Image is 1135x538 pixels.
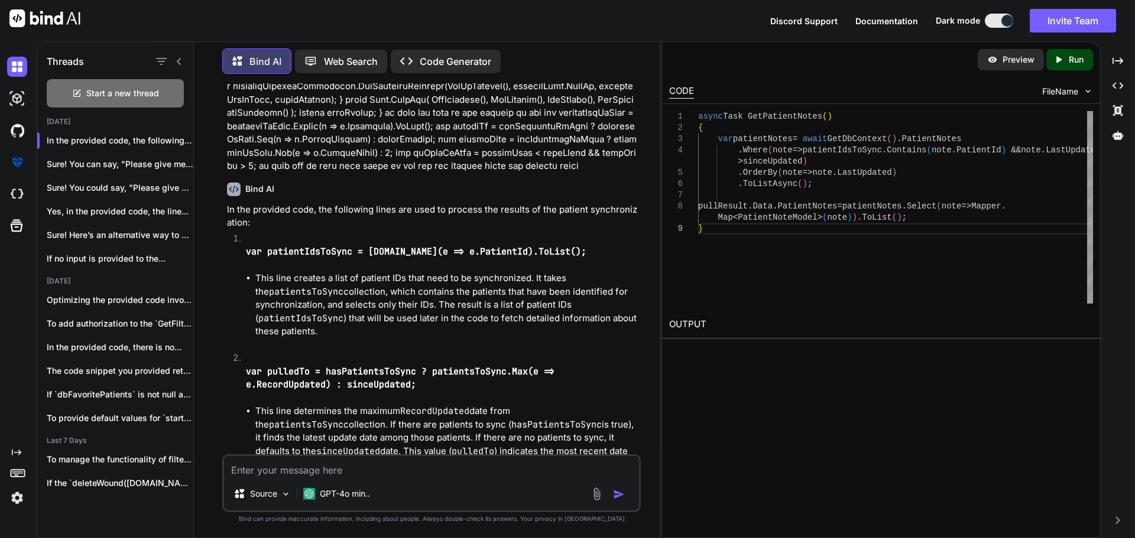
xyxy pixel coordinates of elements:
span: > [738,156,742,166]
p: To manage the functionality of filtering patient... [47,454,193,465]
img: githubDark [7,120,27,141]
span: ToList [862,213,891,222]
span: await [802,134,827,144]
img: GPT-4o mini [303,488,315,500]
div: 5 [669,167,683,178]
code: patientsToSync [269,286,343,298]
span: . [1001,201,1006,211]
li: This line creates a list of patient IDs that need to be synchronized. It takes the collection, wh... [255,272,638,338]
h1: Threads [47,54,84,69]
span: note [782,168,802,177]
span: ( [767,145,772,155]
span: OrderBy [742,168,777,177]
div: 8 [669,201,683,212]
span: < [732,213,737,222]
span: sinceUpdated [742,156,802,166]
div: 4 [669,145,683,156]
span: ( [797,179,802,188]
span: . [901,201,906,211]
span: = [792,134,797,144]
span: . [857,213,862,222]
span: . [738,168,742,177]
span: patientNotes [842,201,901,211]
code: var patientIdsToSync = [DOMAIN_NAME](e => e.PatientId).ToList(); [246,246,586,257]
span: ( [822,112,827,121]
h2: [DATE] [37,276,193,286]
p: Yes, in the provided code, the line... [47,206,193,217]
img: darkAi-studio [7,89,27,109]
img: settings [7,488,27,508]
p: Sure! You can say, "Please give me a few... [47,158,193,170]
span: Discord Support [770,16,838,26]
span: pullResult [698,201,748,211]
button: Discord Support [770,15,838,27]
p: Sure! You could say, "Please give me... [47,182,193,194]
span: ) [891,168,896,177]
span: . [773,201,777,211]
span: Where [742,145,767,155]
p: In the provided code, there is no... [47,341,193,353]
span: ) [1001,145,1006,155]
p: If `dbFavoritePatients` is not null and you're... [47,389,193,400]
span: LastUpdated [1046,145,1100,155]
span: ) [852,213,857,222]
span: ( [777,168,782,177]
span: PatientNoteModel [738,213,817,222]
span: . [1040,145,1045,155]
span: ( [936,201,941,211]
span: PatientNotes [901,134,961,144]
p: Bind can provide inaccurate information, including about people. Always double-check its answers.... [222,514,641,523]
li: This line determines the maximum date from the collection. If there are patients to sync ( is tru... [255,405,638,471]
h6: Bind AI [245,183,274,195]
img: cloudideIcon [7,184,27,204]
code: var pulledTo = hasPatientsToSync ? patientsToSync.Max(e => e.RecordUpdated) : sinceUpdated; [246,366,560,391]
span: note [773,145,793,155]
p: In the provided code, the following line... [47,135,193,146]
span: ( [887,134,891,144]
span: ( [822,213,827,222]
span: note [941,201,961,211]
span: LastUpdated [837,168,891,177]
span: ToListAsync [742,179,797,188]
span: async [698,112,723,121]
p: Preview [1003,54,1035,66]
code: hasPatientsToSync [511,419,602,431]
span: patientNotes [732,134,792,144]
div: 3 [669,133,683,145]
span: . [882,145,887,155]
span: . [738,179,742,188]
img: premium [7,152,27,172]
span: Map [718,213,732,222]
span: note [827,213,847,222]
div: 7 [669,190,683,201]
span: Mapper [971,201,1001,211]
p: Run [1069,54,1084,66]
span: => [802,168,812,177]
span: ( [926,145,931,155]
img: Bind AI [9,9,80,27]
span: PatientId [956,145,1001,155]
span: } [698,224,703,233]
span: ) [897,213,901,222]
span: note [812,168,832,177]
span: Data [753,201,773,211]
p: Source [250,488,277,500]
span: Documentation [855,16,918,26]
p: The code snippet you provided retrieves favorite... [47,365,193,377]
code: patientIdsToSync [258,312,343,324]
img: preview [987,54,998,65]
span: => [792,145,802,155]
p: If the `deleteWound([DOMAIN_NAME])` function is not being... [47,477,193,489]
p: If no input is provided to the... [47,253,193,265]
img: darkChat [7,57,27,77]
span: ; [901,213,906,222]
p: Optimizing the provided code involves several strategies,... [47,294,193,306]
p: Web Search [324,54,378,69]
p: In the provided code, the following lines are used to process the results of the patient synchron... [227,203,638,230]
span: { [698,123,703,132]
span: ( [891,213,896,222]
button: Invite Team [1030,9,1116,32]
span: ) [827,112,832,121]
span: ) [891,134,896,144]
span: var [718,134,732,144]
